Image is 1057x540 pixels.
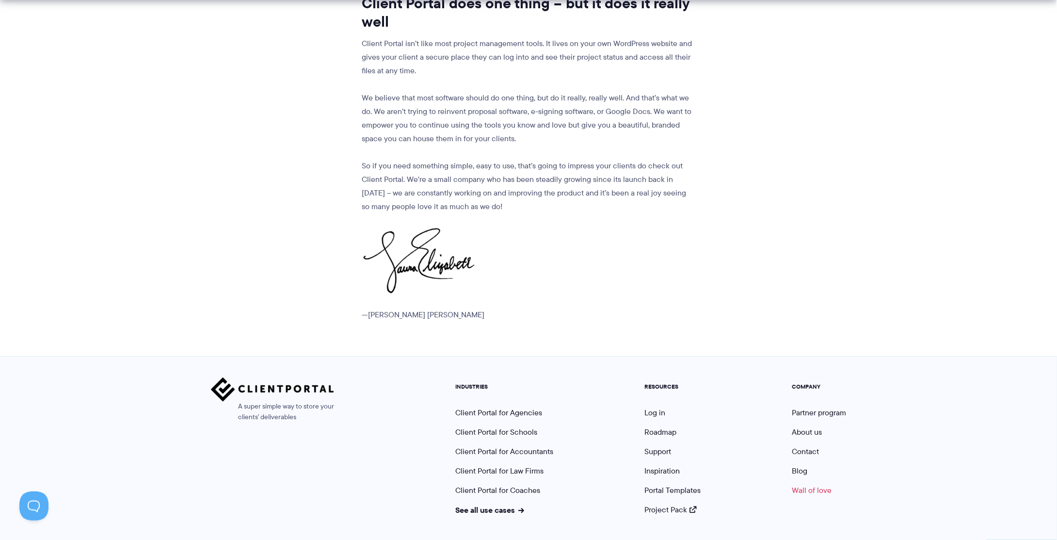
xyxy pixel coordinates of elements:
iframe: Toggle Customer Support [19,491,48,521]
a: Log in [644,407,665,418]
a: Client Portal for Schools [455,426,537,438]
p: —[PERSON_NAME] [PERSON_NAME] [362,308,692,322]
a: Contact [792,446,819,457]
a: Portal Templates [644,485,701,496]
a: Wall of love [792,485,832,496]
p: So if you need something simple, easy to use, that’s going to impress your clients do check out C... [362,159,692,213]
a: Support [644,446,671,457]
span: A super simple way to store your clients' deliverables [211,401,334,423]
a: Client Portal for Law Firms [455,465,544,476]
a: Partner program [792,407,846,418]
a: About us [792,426,822,438]
h5: COMPANY [792,383,846,390]
p: We believe that most software should do one thing, but do it really, really well. And that’s what... [362,91,692,146]
h5: INDUSTRIES [455,383,553,390]
a: Roadmap [644,426,676,438]
p: Client Portal isn’t like most project management tools. It lives on your own WordPress website an... [362,37,692,78]
a: Client Portal for Agencies [455,407,542,418]
a: Project Pack [644,504,697,515]
a: Client Portal for Accountants [455,446,553,457]
a: See all use cases [455,504,524,516]
h5: RESOURCES [644,383,701,390]
a: Blog [792,465,807,476]
a: Client Portal for Coaches [455,485,540,496]
a: Inspiration [644,465,680,476]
